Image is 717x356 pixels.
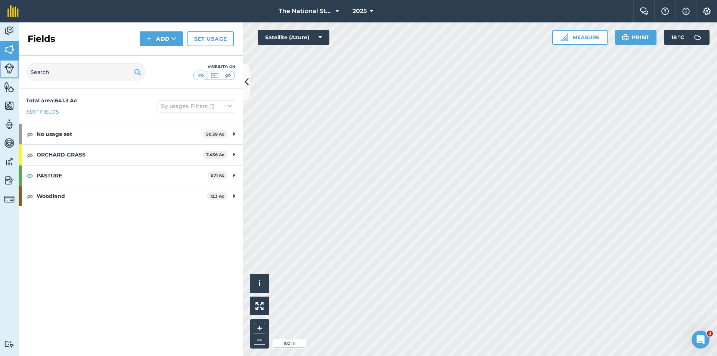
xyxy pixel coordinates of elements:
img: svg+xml;base64,PHN2ZyB4bWxucz0iaHR0cDovL3d3dy53My5vcmcvMjAwMC9zdmciIHdpZHRoPSIxOCIgaGVpZ2h0PSIyNC... [27,151,33,160]
img: svg+xml;base64,PHN2ZyB4bWxucz0iaHR0cDovL3d3dy53My5vcmcvMjAwMC9zdmciIHdpZHRoPSIxNCIgaGVpZ2h0PSIyNC... [146,34,152,43]
img: A cog icon [702,7,711,15]
span: 2025 [353,7,367,16]
span: 3 [707,331,713,337]
a: Edit fields [26,108,59,116]
input: Search [26,63,146,81]
button: By usages, Filters (1) [158,100,235,112]
button: i [250,274,269,293]
img: svg+xml;base64,PD94bWwgdmVyc2lvbj0iMS4wIiBlbmNvZGluZz0idXRmLTgiPz4KPCEtLSBHZW5lcmF0b3I6IEFkb2JlIE... [690,30,705,45]
img: svg+xml;base64,PHN2ZyB4bWxucz0iaHR0cDovL3d3dy53My5vcmcvMjAwMC9zdmciIHdpZHRoPSI1NiIgaGVpZ2h0PSI2MC... [4,100,15,111]
strong: ORCHARD-GRASS [37,145,203,165]
button: – [254,334,265,345]
strong: 571 Ac [211,173,224,178]
img: svg+xml;base64,PD94bWwgdmVyc2lvbj0iMS4wIiBlbmNvZGluZz0idXRmLTgiPz4KPCEtLSBHZW5lcmF0b3I6IEFkb2JlIE... [4,175,15,186]
img: svg+xml;base64,PD94bWwgdmVyc2lvbj0iMS4wIiBlbmNvZGluZz0idXRmLTgiPz4KPCEtLSBHZW5lcmF0b3I6IEFkb2JlIE... [4,341,15,348]
img: svg+xml;base64,PHN2ZyB4bWxucz0iaHR0cDovL3d3dy53My5vcmcvMjAwMC9zdmciIHdpZHRoPSIxOCIgaGVpZ2h0PSIyNC... [27,130,33,139]
img: A question mark icon [661,7,670,15]
button: Satellite (Azure) [258,30,329,45]
img: svg+xml;base64,PHN2ZyB4bWxucz0iaHR0cDovL3d3dy53My5vcmcvMjAwMC9zdmciIHdpZHRoPSIxOSIgaGVpZ2h0PSIyNC... [622,33,629,42]
img: svg+xml;base64,PHN2ZyB4bWxucz0iaHR0cDovL3d3dy53My5vcmcvMjAwMC9zdmciIHdpZHRoPSI1MCIgaGVpZ2h0PSI0MC... [210,72,219,79]
strong: 12.3 Ac [210,194,224,199]
img: fieldmargin Logo [7,5,19,17]
iframe: Intercom live chat [692,331,710,349]
img: svg+xml;base64,PD94bWwgdmVyc2lvbj0iMS4wIiBlbmNvZGluZz0idXRmLTgiPz4KPCEtLSBHZW5lcmF0b3I6IEFkb2JlIE... [4,156,15,167]
span: i [258,279,261,288]
img: svg+xml;base64,PHN2ZyB4bWxucz0iaHR0cDovL3d3dy53My5vcmcvMjAwMC9zdmciIHdpZHRoPSIxNyIgaGVpZ2h0PSIxNy... [682,7,690,16]
button: 18 °C [664,30,710,45]
img: svg+xml;base64,PHN2ZyB4bWxucz0iaHR0cDovL3d3dy53My5vcmcvMjAwMC9zdmciIHdpZHRoPSIxOSIgaGVpZ2h0PSIyNC... [134,68,141,77]
img: svg+xml;base64,PD94bWwgdmVyc2lvbj0iMS4wIiBlbmNvZGluZz0idXRmLTgiPz4KPCEtLSBHZW5lcmF0b3I6IEFkb2JlIE... [4,63,15,74]
img: svg+xml;base64,PHN2ZyB4bWxucz0iaHR0cDovL3d3dy53My5vcmcvMjAwMC9zdmciIHdpZHRoPSIxOCIgaGVpZ2h0PSIyNC... [27,192,33,201]
strong: No usage set [37,124,203,144]
button: + [254,323,265,334]
strong: PASTURE [37,165,208,186]
img: Four arrows, one pointing top left, one top right, one bottom right and the last bottom left [255,302,264,310]
img: Two speech bubbles overlapping with the left bubble in the forefront [640,7,649,15]
img: svg+xml;base64,PHN2ZyB4bWxucz0iaHR0cDovL3d3dy53My5vcmcvMjAwMC9zdmciIHdpZHRoPSIxOCIgaGVpZ2h0PSIyNC... [27,171,33,180]
strong: 7.436 Ac [206,152,224,157]
img: svg+xml;base64,PD94bWwgdmVyc2lvbj0iMS4wIiBlbmNvZGluZz0idXRmLTgiPz4KPCEtLSBHZW5lcmF0b3I6IEFkb2JlIE... [4,137,15,149]
span: 18 ° C [671,30,684,45]
h2: Fields [28,33,55,45]
img: svg+xml;base64,PHN2ZyB4bWxucz0iaHR0cDovL3d3dy53My5vcmcvMjAwMC9zdmciIHdpZHRoPSI1MCIgaGVpZ2h0PSI0MC... [223,72,233,79]
div: Woodland12.3 Ac [19,186,243,206]
strong: 50.39 Ac [206,131,224,137]
div: PASTURE571 Ac [19,165,243,186]
img: svg+xml;base64,PHN2ZyB4bWxucz0iaHR0cDovL3d3dy53My5vcmcvMjAwMC9zdmciIHdpZHRoPSI1NiIgaGVpZ2h0PSI2MC... [4,44,15,55]
img: svg+xml;base64,PHN2ZyB4bWxucz0iaHR0cDovL3d3dy53My5vcmcvMjAwMC9zdmciIHdpZHRoPSI1MCIgaGVpZ2h0PSI0MC... [196,72,206,79]
img: Ruler icon [561,34,568,41]
button: Measure [552,30,608,45]
div: No usage set50.39 Ac [19,124,243,144]
strong: Total area : 641.3 Ac [26,97,77,104]
img: svg+xml;base64,PD94bWwgdmVyc2lvbj0iMS4wIiBlbmNvZGluZz0idXRmLTgiPz4KPCEtLSBHZW5lcmF0b3I6IEFkb2JlIE... [4,194,15,204]
img: svg+xml;base64,PD94bWwgdmVyc2lvbj0iMS4wIiBlbmNvZGluZz0idXRmLTgiPz4KPCEtLSBHZW5lcmF0b3I6IEFkb2JlIE... [4,119,15,130]
button: Print [615,30,657,45]
div: Visibility: On [193,64,235,70]
div: ORCHARD-GRASS7.436 Ac [19,145,243,165]
strong: Woodland [37,186,207,206]
span: The National Stud [279,7,332,16]
button: Add [140,31,183,46]
img: svg+xml;base64,PD94bWwgdmVyc2lvbj0iMS4wIiBlbmNvZGluZz0idXRmLTgiPz4KPCEtLSBHZW5lcmF0b3I6IEFkb2JlIE... [4,25,15,37]
a: Set usage [187,31,234,46]
img: svg+xml;base64,PHN2ZyB4bWxucz0iaHR0cDovL3d3dy53My5vcmcvMjAwMC9zdmciIHdpZHRoPSI1NiIgaGVpZ2h0PSI2MC... [4,81,15,93]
